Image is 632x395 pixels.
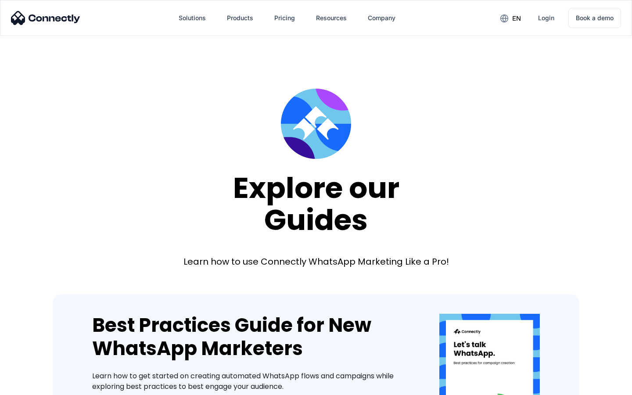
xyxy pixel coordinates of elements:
[92,371,413,392] div: Learn how to get started on creating automated WhatsApp flows and campaigns while exploring best ...
[512,12,521,25] div: en
[531,7,561,29] a: Login
[11,11,80,25] img: Connectly Logo
[368,12,395,24] div: Company
[92,314,413,360] div: Best Practices Guide for New WhatsApp Marketers
[316,12,347,24] div: Resources
[9,380,53,392] aside: Language selected: English
[227,12,253,24] div: Products
[267,7,302,29] a: Pricing
[183,255,449,268] div: Learn how to use Connectly WhatsApp Marketing Like a Pro!
[18,380,53,392] ul: Language list
[538,12,554,24] div: Login
[179,12,206,24] div: Solutions
[274,12,295,24] div: Pricing
[568,8,621,28] a: Book a demo
[233,172,399,236] div: Explore our Guides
